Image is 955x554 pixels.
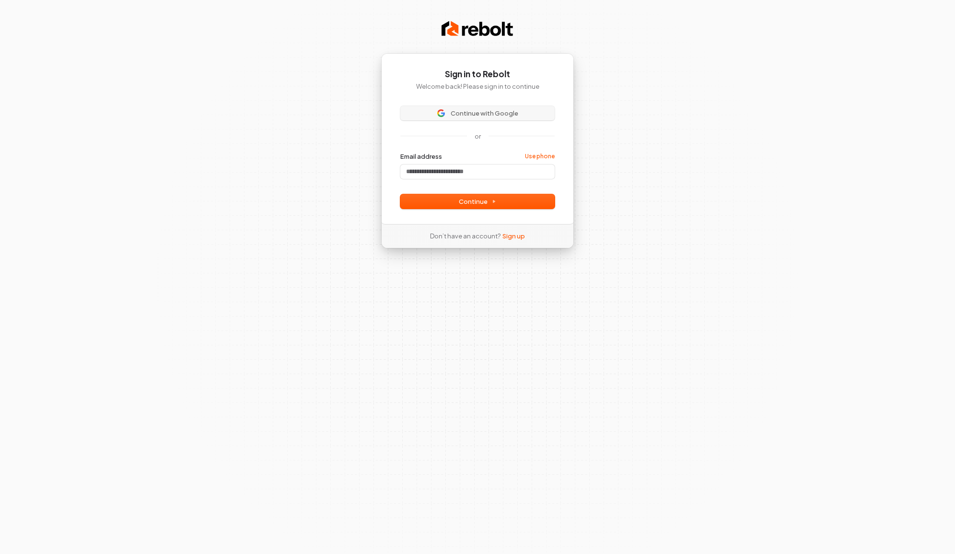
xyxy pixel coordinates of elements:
span: Continue [459,197,496,206]
label: Email address [400,152,442,161]
a: Use phone [525,153,555,160]
a: Sign up [502,232,525,240]
button: Continue [400,194,555,209]
img: Rebolt Logo [442,19,513,38]
p: or [475,132,481,141]
span: Don’t have an account? [430,232,501,240]
p: Welcome back! Please sign in to continue [400,82,555,91]
button: Sign in with GoogleContinue with Google [400,106,555,120]
h1: Sign in to Rebolt [400,69,555,80]
img: Sign in with Google [437,109,445,117]
span: Continue with Google [451,109,518,118]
